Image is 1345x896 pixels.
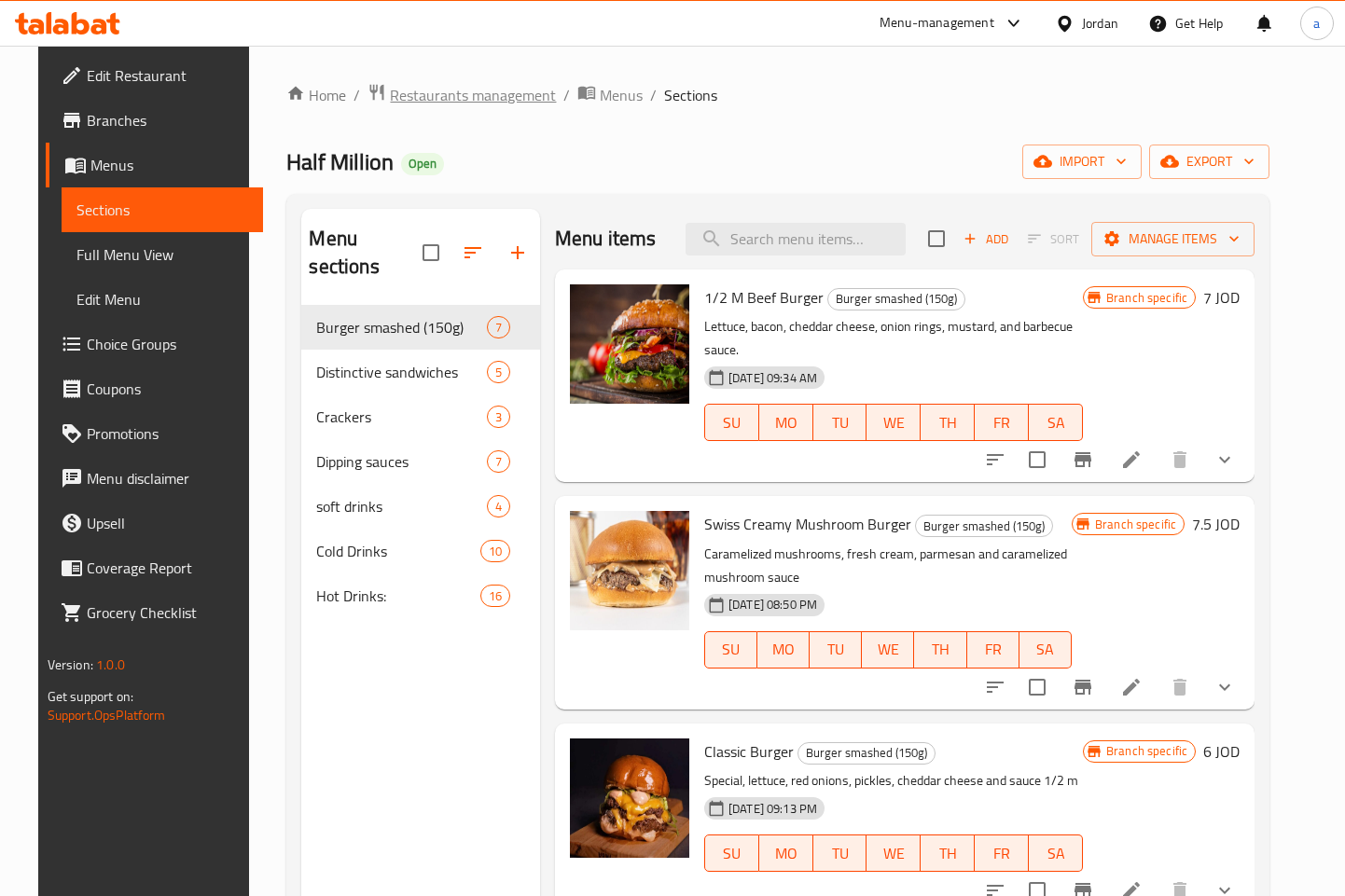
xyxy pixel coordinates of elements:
nav: Menu sections [301,297,539,626]
button: Add section [495,230,540,275]
img: Classic Burger [570,738,689,858]
a: Edit menu item [1120,448,1143,471]
div: Crackers [316,406,486,428]
button: show more [1202,437,1247,482]
h6: 7 JOD [1203,284,1240,310]
svg: Show Choices [1213,676,1236,698]
h2: Menu sections [309,225,422,281]
svg: Show Choices [1213,448,1236,471]
div: items [480,540,510,562]
span: SA [1027,636,1064,663]
span: MO [767,840,806,867]
div: items [487,406,510,428]
span: TH [928,840,967,867]
button: MO [759,404,813,441]
span: Edit Menu [76,288,248,310]
span: 7 [488,453,509,471]
span: Cold Drinks [316,540,479,562]
div: Burger smashed (150g) [797,742,936,765]
span: SU [713,409,752,436]
span: 7 [488,319,509,337]
span: Distinctive sandwiches [316,361,486,383]
span: soft drinks [316,495,486,517]
p: Special, lettuce, red onions, pickles, cheddar cheese and sauce 1/2 m [704,769,1083,793]
span: [DATE] 09:34 AM [721,369,825,387]
span: Menus [600,84,643,106]
a: Edit Restaurant [46,53,263,98]
button: WE [862,631,914,669]
a: Sections [62,187,263,232]
button: TH [921,834,975,872]
h6: 6 JOD [1203,738,1240,765]
span: 4 [488,498,509,516]
span: Add item [956,225,1016,254]
button: SA [1019,631,1072,669]
a: Support.OpsPlatform [48,703,166,727]
div: soft drinks4 [301,484,539,529]
span: Promotions [87,422,248,445]
button: TU [810,631,862,669]
a: Full Menu View [62,232,263,277]
button: Add [956,225,1016,254]
span: SU [713,840,752,867]
span: Add [961,228,1011,250]
span: Branch specific [1099,742,1195,760]
span: Select to update [1018,668,1057,707]
span: 10 [481,543,509,560]
div: items [487,316,510,338]
span: Coverage Report [87,557,248,579]
span: Coupons [87,378,248,400]
span: Sections [76,199,248,221]
span: FR [975,636,1012,663]
button: show more [1202,665,1247,710]
span: 16 [481,587,509,605]
span: TU [821,409,860,436]
span: Sections [664,84,717,106]
span: WE [874,840,913,867]
span: Burger smashed (150g) [798,742,935,764]
span: Select section [917,219,956,258]
span: Burger smashed (150g) [316,316,486,338]
h2: Menu items [555,225,657,253]
h6: 7.5 JOD [1192,511,1240,537]
div: Menu-management [880,12,994,34]
div: Open [401,153,444,175]
span: Menu disclaimer [87,467,248,489]
button: import [1022,145,1142,179]
div: Burger smashed (150g)7 [301,305,539,350]
span: Classic Burger [704,737,794,765]
span: Select section first [1016,225,1091,254]
span: Branch specific [1099,289,1195,307]
button: MO [757,631,810,669]
span: MO [767,409,806,436]
span: SA [1036,409,1075,436]
span: Open [401,156,444,172]
span: Version: [48,653,93,677]
span: Select to update [1018,440,1057,479]
span: Get support on: [48,684,133,709]
div: Burger smashed (150g) [915,515,1053,537]
span: export [1164,150,1255,173]
button: SU [704,631,757,669]
span: TU [817,636,854,663]
div: items [480,585,510,607]
span: Menus [90,154,248,176]
a: Grocery Checklist [46,590,263,635]
button: SA [1029,834,1083,872]
a: Menus [46,143,263,187]
span: Hot Drinks: [316,585,479,607]
span: 3 [488,408,509,426]
span: [DATE] 09:13 PM [721,800,825,818]
button: sort-choices [973,665,1018,710]
span: FR [982,840,1021,867]
li: / [563,84,570,106]
span: 5 [488,364,509,381]
span: SU [713,636,750,663]
a: Coverage Report [46,545,263,590]
span: FR [982,409,1021,436]
button: SU [704,404,759,441]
